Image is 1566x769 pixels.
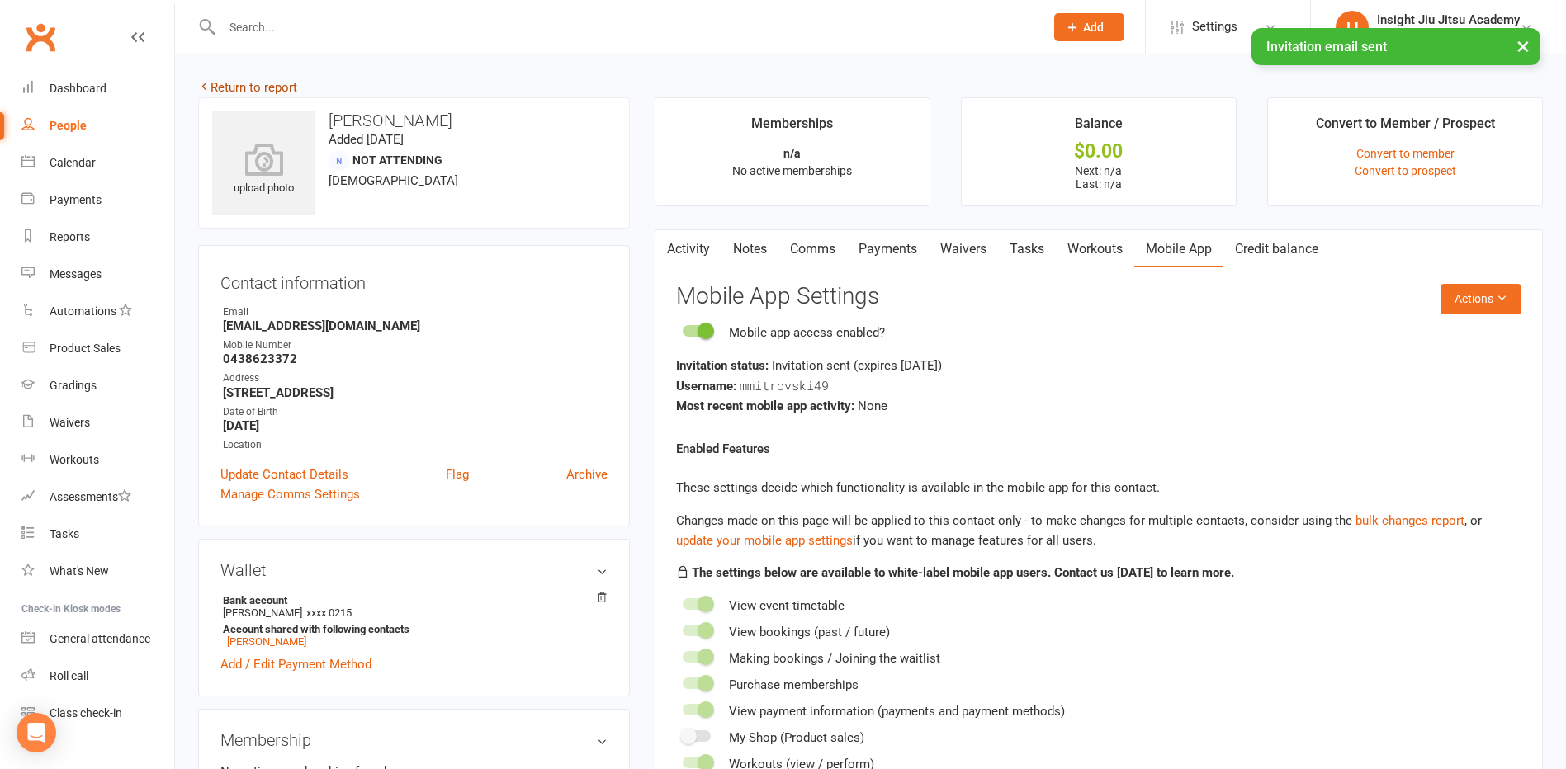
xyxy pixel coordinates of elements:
a: Roll call [21,658,174,695]
a: Archive [566,465,608,484]
a: Activity [655,230,721,268]
strong: Account shared with following contacts [223,623,599,635]
strong: Invitation status: [676,358,769,373]
h3: [PERSON_NAME] [212,111,616,130]
span: View bookings (past / future) [729,625,890,639]
a: Clubworx [20,17,61,58]
div: Mobile app access enabled? [729,323,885,342]
span: No active memberships [732,164,852,177]
strong: 0438623372 [223,351,608,366]
strong: Bank account [223,594,599,606]
div: Workouts [50,453,99,466]
a: Convert to member [1356,147,1455,160]
a: Mobile App [1134,230,1223,268]
div: Location [223,437,608,453]
div: IJ [1336,11,1369,44]
button: × [1508,28,1538,64]
div: Changes made on this page will be applied to this contact only - to make changes for multiple con... [676,511,1521,550]
div: upload photo [212,143,315,197]
a: Flag [446,465,469,484]
p: Next: n/a Last: n/a [977,164,1221,191]
div: Assessments [50,490,131,503]
a: Automations [21,293,174,330]
button: Add [1054,13,1124,41]
div: Date of Birth [223,404,608,420]
a: Add / Edit Payment Method [220,654,371,674]
a: What's New [21,553,174,590]
a: Waivers [21,404,174,441]
div: Roll call [50,669,88,682]
a: Class kiosk mode [21,695,174,732]
strong: [STREET_ADDRESS] [223,385,608,400]
h3: Membership [220,731,608,749]
h3: Contact information [220,267,608,292]
span: [DEMOGRAPHIC_DATA] [329,173,458,188]
strong: The settings below are available to white-label mobile app users. Contact us [DATE] to learn more. [692,565,1234,580]
div: Class check-in [50,706,122,719]
div: Email [223,304,608,320]
div: Reports [50,230,90,243]
a: Waivers [929,230,998,268]
a: People [21,107,174,144]
a: Manage Comms Settings [220,484,360,504]
a: Tasks [998,230,1056,268]
div: Waivers [50,416,90,429]
span: View payment information (payments and payment methods) [729,704,1065,719]
div: Insight Jiu Jitsu Academy [1377,12,1520,27]
h3: Wallet [220,561,608,579]
strong: n/a [783,147,801,160]
div: Product Sales [50,342,121,355]
a: Dashboard [21,70,174,107]
span: Not Attending [352,153,442,167]
div: General attendance [50,632,150,645]
button: Actions [1441,284,1521,314]
strong: Most recent mobile app activity: [676,399,854,413]
a: Convert to prospect [1355,164,1456,177]
div: Address [223,370,608,386]
span: My Shop (Product sales) [729,730,864,745]
a: Tasks [21,516,174,553]
a: Gradings [21,367,174,404]
span: , or [1355,513,1482,528]
a: Payments [847,230,929,268]
div: $0.00 [977,143,1221,160]
a: Calendar [21,144,174,182]
a: General attendance kiosk mode [21,620,174,658]
div: Invitation sent [676,356,1521,375]
strong: Username: [676,379,736,394]
time: Added [DATE] [329,132,404,147]
span: mmitrovski49 [740,377,829,394]
a: Product Sales [21,330,174,367]
span: xxxx 0215 [306,606,352,619]
a: Messages [21,256,174,293]
p: These settings decide which functionality is available in the mobile app for this contact. [676,478,1521,498]
a: bulk changes report [1355,513,1464,528]
div: Gradings [50,379,97,392]
span: (expires [DATE] ) [854,358,942,373]
span: Purchase memberships [729,677,859,692]
li: [PERSON_NAME] [220,592,608,650]
div: Messages [50,267,102,281]
a: Return to report [198,80,297,95]
label: Enabled Features [676,439,770,459]
div: Mobile Number [223,337,608,353]
a: Update Contact Details [220,465,348,484]
div: Payments [50,193,102,206]
a: Payments [21,182,174,219]
span: None [858,399,887,413]
div: Automations [50,304,116,318]
a: Comms [778,230,847,268]
span: Settings [1192,8,1237,45]
div: Open Intercom Messenger [17,713,56,752]
div: People [50,119,87,132]
strong: [DATE] [223,418,608,433]
div: Calendar [50,156,96,169]
a: Workouts [21,441,174,479]
strong: [EMAIL_ADDRESS][DOMAIN_NAME] [223,318,608,333]
div: Insight Jiu Jitsu Academy [1377,27,1520,42]
a: Notes [721,230,778,268]
div: Invitation email sent [1251,28,1540,65]
span: Making bookings / Joining the waitlist [729,651,940,666]
div: Dashboard [50,82,106,95]
span: View event timetable [729,598,845,613]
